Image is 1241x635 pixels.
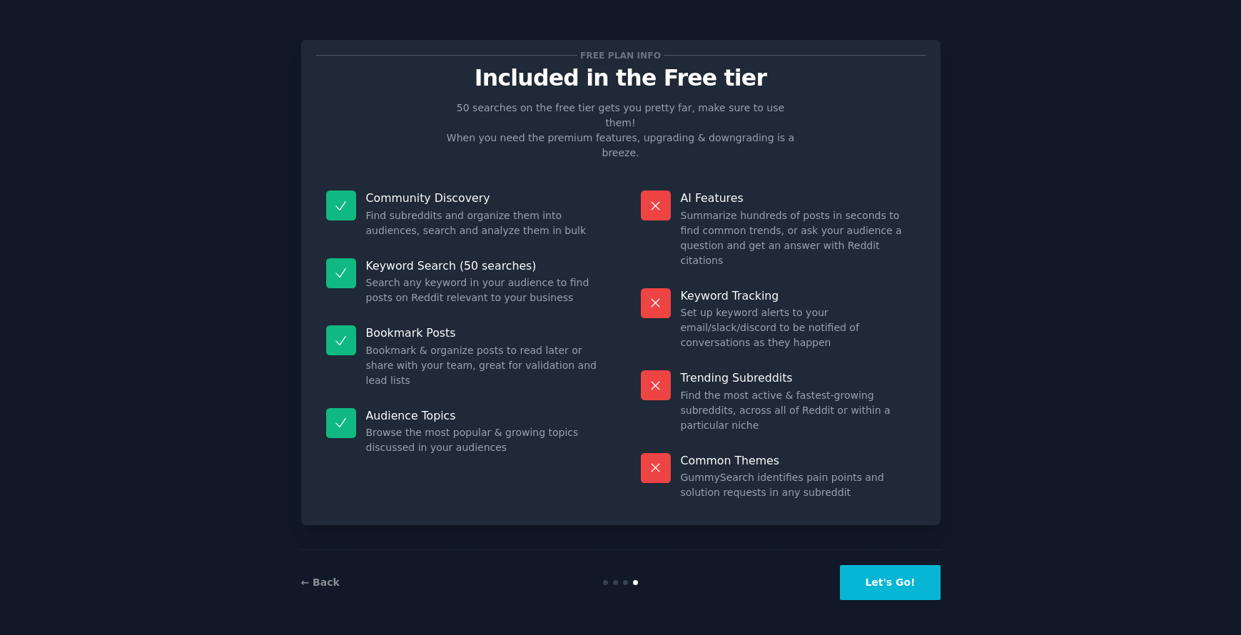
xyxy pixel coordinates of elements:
p: Community Discovery [366,190,601,205]
span: Free plan info [577,48,663,63]
p: Common Themes [681,453,916,468]
dd: Bookmark & organize posts to read later or share with your team, great for validation and lead lists [366,343,601,388]
p: Included in the Free tier [316,66,926,91]
a: ← Back [301,576,340,588]
button: Let's Go! [840,565,940,600]
dd: Find subreddits and organize them into audiences, search and analyze them in bulk [366,208,601,238]
p: Keyword Search (50 searches) [366,258,601,273]
p: Bookmark Posts [366,325,601,340]
p: Keyword Tracking [681,288,916,303]
p: Audience Topics [366,408,601,423]
dd: Summarize hundreds of posts in seconds to find common trends, or ask your audience a question and... [681,208,916,268]
p: AI Features [681,190,916,205]
p: 50 searches on the free tier gets you pretty far, make sure to use them! When you need the premiu... [441,101,801,161]
dd: Search any keyword in your audience to find posts on Reddit relevant to your business [366,275,601,305]
dd: Set up keyword alerts to your email/slack/discord to be notified of conversations as they happen [681,305,916,350]
dd: GummySearch identifies pain points and solution requests in any subreddit [681,470,916,500]
dd: Browse the most popular & growing topics discussed in your audiences [366,425,601,455]
dd: Find the most active & fastest-growing subreddits, across all of Reddit or within a particular niche [681,388,916,433]
p: Trending Subreddits [681,370,916,385]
